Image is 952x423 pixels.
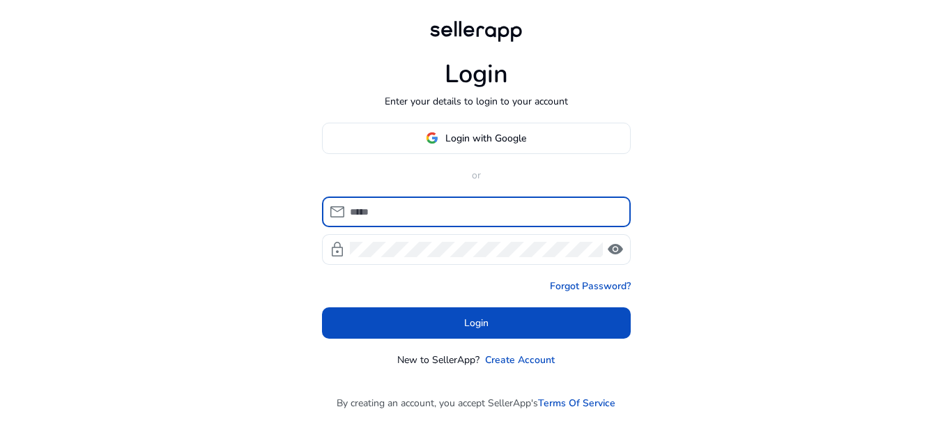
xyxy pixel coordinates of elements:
[426,132,438,144] img: google-logo.svg
[385,94,568,109] p: Enter your details to login to your account
[322,123,631,154] button: Login with Google
[607,241,624,258] span: visibility
[322,168,631,183] p: or
[445,131,526,146] span: Login with Google
[464,316,489,330] span: Login
[322,307,631,339] button: Login
[550,279,631,293] a: Forgot Password?
[445,59,508,89] h1: Login
[538,396,615,410] a: Terms Of Service
[329,203,346,220] span: mail
[485,353,555,367] a: Create Account
[329,241,346,258] span: lock
[397,353,479,367] p: New to SellerApp?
